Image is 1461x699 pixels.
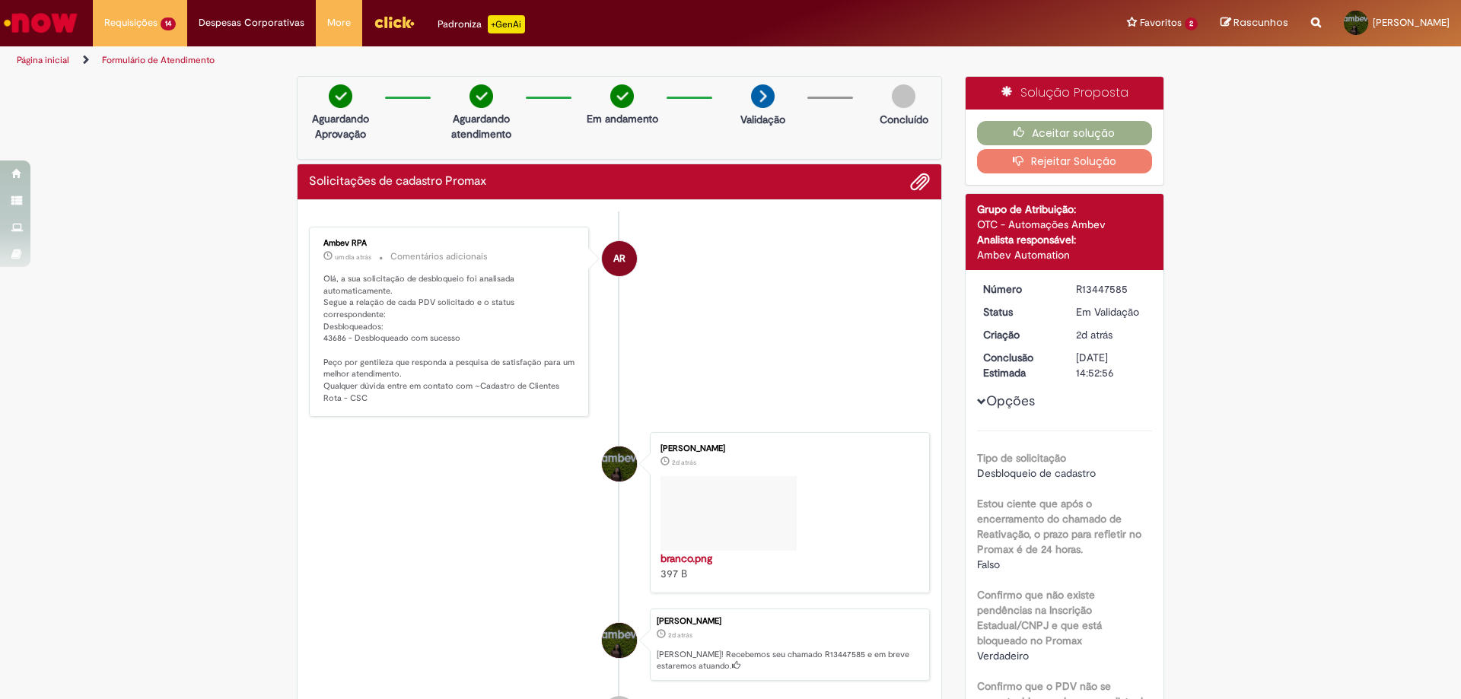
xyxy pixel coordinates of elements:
[602,446,637,481] div: Rafaela Souza Silva
[1373,16,1450,29] span: [PERSON_NAME]
[438,15,525,33] div: Padroniza
[335,253,371,262] time: 26/08/2025 21:07:35
[304,111,377,141] p: Aguardando Aprovação
[199,15,304,30] span: Despesas Corporativas
[892,84,915,108] img: img-circle-grey.png
[910,172,930,192] button: Adicionar anexos
[966,77,1164,110] div: Solução Proposta
[161,17,176,30] span: 14
[977,649,1029,662] span: Verdadeiro
[602,241,637,276] div: Ambev RPA
[668,631,692,640] span: 2d atrás
[977,121,1153,145] button: Aceitar solução
[977,466,1096,480] span: Desbloqueio de cadastro
[1233,15,1288,30] span: Rascunhos
[751,84,775,108] img: arrow-next.png
[977,202,1153,217] div: Grupo de Atribuição:
[469,84,493,108] img: check-circle-green.png
[323,273,577,405] p: Olá, a sua solicitação de desbloqueio foi analisada automaticamente. Segue a relação de cada PDV ...
[374,11,415,33] img: click_logo_yellow_360x200.png
[610,84,634,108] img: check-circle-green.png
[309,175,486,189] h2: Solicitações de cadastro Promax Histórico de tíquete
[488,15,525,33] p: +GenAi
[1076,281,1147,297] div: R13447585
[17,54,69,66] a: Página inicial
[880,112,928,127] p: Concluído
[602,623,637,658] div: Rafaela Souza Silva
[660,444,914,453] div: [PERSON_NAME]
[1185,17,1198,30] span: 2
[977,232,1153,247] div: Analista responsável:
[444,111,518,141] p: Aguardando atendimento
[1076,328,1112,342] span: 2d atrás
[327,15,351,30] span: More
[972,304,1065,319] dt: Status
[972,327,1065,342] dt: Criação
[657,617,921,626] div: [PERSON_NAME]
[977,588,1102,647] b: Confirmo que não existe pendências na Inscrição Estadual/CNPJ e que está bloqueado no Promax
[2,8,80,38] img: ServiceNow
[390,250,488,263] small: Comentários adicionais
[660,551,914,581] div: 397 B
[11,46,963,75] ul: Trilhas de página
[977,497,1141,556] b: Estou ciente que após o encerramento do chamado de Reativação, o prazo para refletir no Promax é ...
[977,451,1066,465] b: Tipo de solicitação
[102,54,215,66] a: Formulário de Atendimento
[587,111,658,126] p: Em andamento
[972,281,1065,297] dt: Número
[613,240,625,277] span: AR
[657,649,921,672] p: [PERSON_NAME]! Recebemos seu chamado R13447585 e em breve estaremos atuando.
[660,551,712,565] a: branco.png
[323,239,577,248] div: Ambev RPA
[672,458,696,467] span: 2d atrás
[977,149,1153,173] button: Rejeitar Solução
[1140,15,1182,30] span: Favoritos
[977,217,1153,232] div: OTC - Automações Ambev
[740,112,785,127] p: Validação
[1076,328,1112,342] time: 26/08/2025 10:52:48
[1076,350,1147,380] div: [DATE] 14:52:56
[672,458,696,467] time: 26/08/2025 10:52:45
[668,631,692,640] time: 26/08/2025 10:52:48
[972,350,1065,380] dt: Conclusão Estimada
[1221,16,1288,30] a: Rascunhos
[335,253,371,262] span: um dia atrás
[977,247,1153,262] div: Ambev Automation
[977,558,1000,571] span: Falso
[1076,327,1147,342] div: 26/08/2025 10:52:48
[104,15,158,30] span: Requisições
[1076,304,1147,319] div: Em Validação
[309,608,930,682] li: Rafaela Souza Silva
[329,84,352,108] img: check-circle-green.png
